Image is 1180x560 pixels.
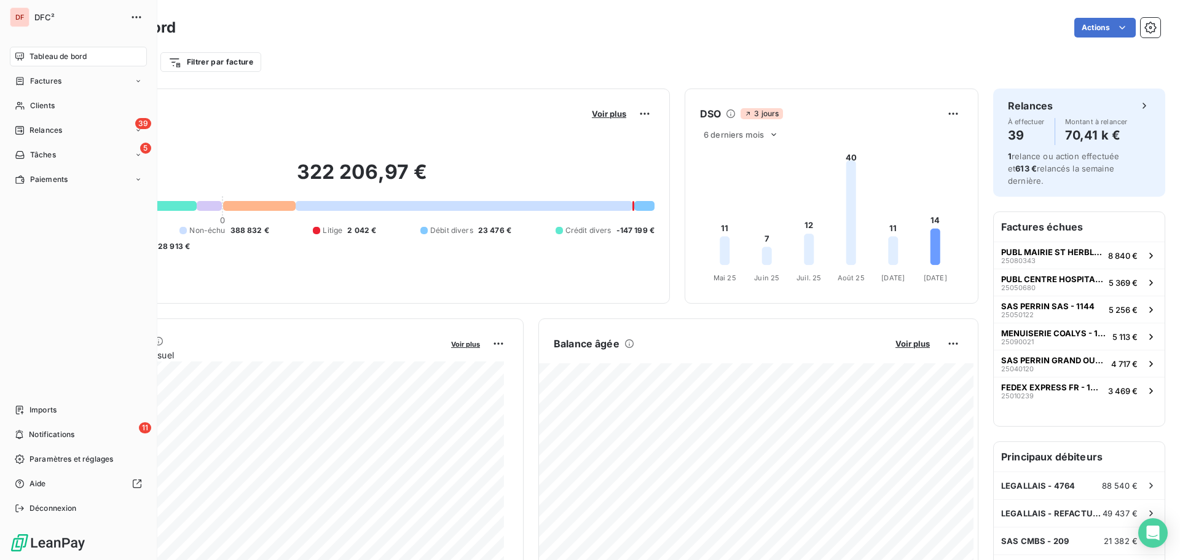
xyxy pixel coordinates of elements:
span: 88 540 € [1102,481,1138,491]
span: Crédit divers [565,225,612,236]
button: Voir plus [588,108,630,119]
span: 39 [135,118,151,129]
button: Voir plus [447,338,484,349]
span: 5 256 € [1109,305,1138,315]
button: SAS PERRIN GRAND OUEST - 6328250401204 717 € [994,350,1165,377]
span: 6 derniers mois [704,130,764,140]
tspan: Juin 25 [754,274,779,282]
span: 23 476 € [478,225,511,236]
span: Chiffre d'affaires mensuel [69,349,442,361]
span: Factures [30,76,61,87]
span: SAS CMBS - 209 [1001,536,1069,546]
h6: DSO [700,106,721,121]
button: Filtrer par facture [160,52,261,72]
span: LEGALLAIS - 4764 [1001,481,1075,491]
span: 613 € [1015,164,1037,173]
span: À effectuer [1008,118,1045,125]
span: Imports [29,404,57,416]
span: Non-échu [189,225,225,236]
span: Voir plus [895,339,930,349]
div: DF [10,7,29,27]
span: 5 113 € [1112,332,1138,342]
h6: Principaux débiteurs [994,442,1165,471]
button: Actions [1074,18,1136,37]
tspan: [DATE] [881,274,905,282]
h4: 39 [1008,125,1045,145]
span: 49 437 € [1103,508,1138,518]
span: Tâches [30,149,56,160]
span: LEGALLAIS - REFACTURATION [1001,508,1103,518]
tspan: [DATE] [924,274,947,282]
span: FEDEX EXPRESS FR - 105021 [1001,382,1103,392]
div: Open Intercom Messenger [1138,518,1168,548]
span: -147 199 € [616,225,655,236]
span: Paramètres et réglages [29,454,113,465]
span: Voir plus [592,109,626,119]
span: 5 369 € [1109,278,1138,288]
span: Litige [323,225,342,236]
span: 25050122 [1001,311,1034,318]
span: SAS PERRIN GRAND OUEST - 6328 [1001,355,1106,365]
span: 3 jours [741,108,782,119]
span: 3 469 € [1108,386,1138,396]
tspan: Juil. 25 [796,274,821,282]
span: 5 [140,143,151,154]
h2: 322 206,97 € [69,160,655,197]
span: PUBL MAIRIE ST HERBLAIN / ORGA [1001,247,1103,257]
span: MENUISERIE COALYS - 111091 [1001,328,1107,338]
button: SAS PERRIN SAS - 1144250501225 256 € [994,296,1165,323]
span: 0 [220,215,225,225]
span: Montant à relancer [1065,118,1128,125]
span: Voir plus [451,340,480,349]
span: 2 042 € [347,225,376,236]
button: MENUISERIE COALYS - 111091250900215 113 € [994,323,1165,350]
span: 4 717 € [1111,359,1138,369]
span: relance ou action effectuée et relancés la semaine dernière. [1008,151,1119,186]
span: DFC² [34,12,123,22]
button: FEDEX EXPRESS FR - 105021250102393 469 € [994,377,1165,404]
h6: Balance âgée [554,336,619,351]
span: -28 913 € [154,241,190,252]
span: Débit divers [430,225,473,236]
h6: Factures échues [994,212,1165,242]
button: PUBL CENTRE HOSPITALIER [GEOGRAPHIC_DATA]250506805 369 € [994,269,1165,296]
span: 8 840 € [1108,251,1138,261]
button: PUBL MAIRIE ST HERBLAIN / ORGA250803438 840 € [994,242,1165,269]
tspan: Mai 25 [714,274,736,282]
span: 388 832 € [230,225,269,236]
span: 25090021 [1001,338,1034,345]
img: Logo LeanPay [10,533,86,553]
span: Relances [29,125,62,136]
span: Déconnexion [29,503,77,514]
span: 25040120 [1001,365,1034,373]
h6: Relances [1008,98,1053,113]
span: Tableau de bord [29,51,87,62]
span: Paiements [30,174,68,185]
span: Notifications [29,429,74,440]
span: 11 [139,422,151,433]
a: Aide [10,474,147,494]
span: 25050680 [1001,284,1036,291]
button: Voir plus [892,338,934,349]
span: 25080343 [1001,257,1036,264]
span: 21 382 € [1104,536,1138,546]
h4: 70,41 k € [1065,125,1128,145]
span: 1 [1008,151,1012,161]
span: 25010239 [1001,392,1034,400]
span: Aide [29,478,46,489]
span: PUBL CENTRE HOSPITALIER [GEOGRAPHIC_DATA] [1001,274,1104,284]
tspan: Août 25 [838,274,865,282]
span: Clients [30,100,55,111]
span: SAS PERRIN SAS - 1144 [1001,301,1095,311]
